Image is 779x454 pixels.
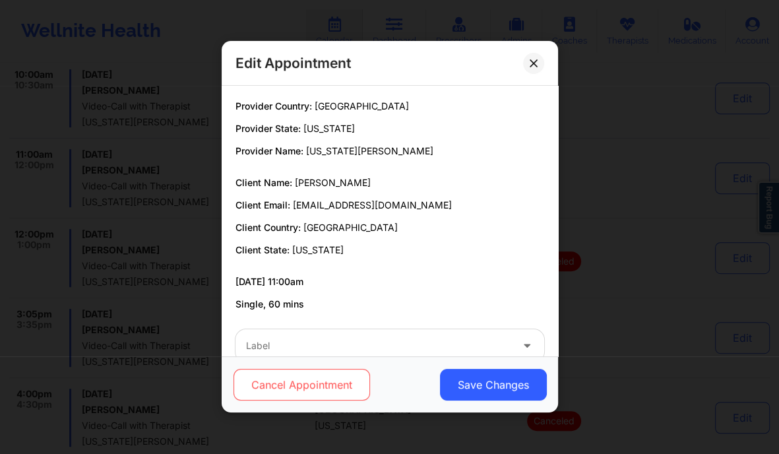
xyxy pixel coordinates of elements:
p: [DATE] 11:00am [235,275,544,288]
button: Save Changes [439,370,546,401]
h2: Edit Appointment [235,54,351,72]
p: Client Email: [235,199,544,212]
p: Provider Name: [235,145,544,158]
p: Provider State: [235,122,544,135]
span: [US_STATE] [303,123,355,134]
span: [US_STATE] [292,244,344,255]
span: [EMAIL_ADDRESS][DOMAIN_NAME] [293,199,452,211]
p: Provider Country: [235,100,544,113]
p: Client State: [235,243,544,257]
span: [US_STATE][PERSON_NAME] [306,145,433,156]
p: Client Name: [235,176,544,189]
span: [GEOGRAPHIC_DATA] [303,222,398,233]
button: Cancel Appointment [233,370,369,401]
p: Client Country: [235,221,544,234]
p: Single, 60 mins [235,298,544,311]
span: [GEOGRAPHIC_DATA] [315,100,409,112]
span: [PERSON_NAME] [295,177,371,188]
